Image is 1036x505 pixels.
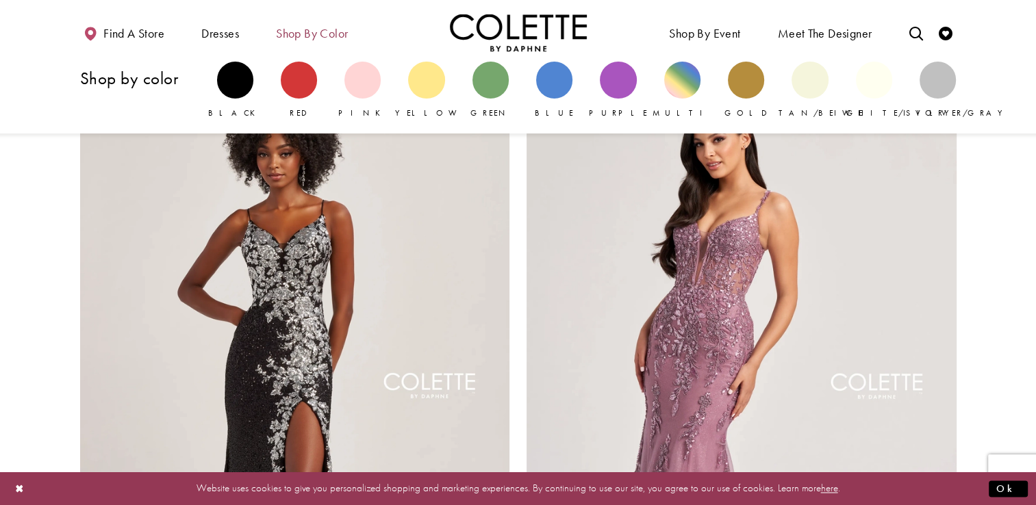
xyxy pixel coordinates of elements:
[536,62,572,119] a: Blue
[80,14,168,51] a: Find a store
[653,107,711,118] span: Multi
[217,62,253,119] a: Black
[664,62,700,119] a: Multi
[338,107,388,118] span: Pink
[905,14,926,51] a: Toggle search
[724,107,768,118] span: Gold
[80,69,203,88] h3: Shop by color
[450,14,587,51] a: Visit Home Page
[856,62,892,119] a: White/Ivory
[8,477,31,501] button: Close Dialog
[535,107,574,118] span: Blue
[842,107,956,118] span: White/Ivory
[935,14,956,51] a: Check Wishlist
[103,27,164,40] span: Find a store
[344,62,381,119] a: Pink
[669,27,740,40] span: Shop By Event
[774,14,876,51] a: Meet the designer
[201,27,239,40] span: Dresses
[208,107,262,118] span: Black
[470,107,511,118] span: Green
[792,62,828,119] a: Tan/Beige
[281,62,317,119] a: Red
[666,14,744,51] span: Shop By Event
[408,62,444,119] a: Yellow
[778,107,863,118] span: Tan/Beige
[472,62,509,119] a: Green
[821,482,838,495] a: here
[290,107,307,118] span: Red
[394,107,464,118] span: Yellow
[99,480,937,498] p: Website uses cookies to give you personalized shopping and marketing experiences. By continuing t...
[198,14,242,51] span: Dresses
[589,107,648,118] span: Purple
[989,480,1028,497] button: Submit Dialog
[600,62,636,119] a: Purple
[273,14,351,51] span: Shop by color
[276,27,348,40] span: Shop by color
[778,27,872,40] span: Meet the designer
[920,62,956,119] a: Silver/Gray
[728,62,764,119] a: Gold
[906,107,1009,118] span: Silver/Gray
[450,14,587,51] img: Colette by Daphne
